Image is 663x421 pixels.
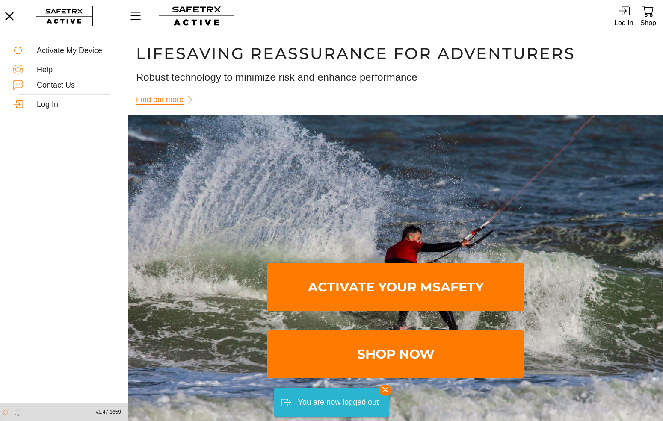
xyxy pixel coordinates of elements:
[298,394,379,411] div: You are now logged out
[274,332,517,377] span: Shop Now
[128,7,150,25] button: Menu
[37,81,115,90] div: Contact Us
[14,409,21,416] img: ModeDark.svg
[2,409,9,416] img: ModeLight.svg
[37,100,115,109] div: Log In
[267,330,524,379] a: Shop Now
[91,405,126,419] button: v1.47.1659
[136,91,199,108] a: Find out more
[13,65,23,75] img: Help.svg
[37,46,115,56] div: Activate My Device
[136,44,655,63] h1: Lifesaving Reassurance For Adventurers
[136,70,655,85] h3: Robust technology to minimize risk and enhance performance
[614,17,633,29] div: Log In
[96,408,121,417] span: v1.47.1659
[267,263,524,311] a: Activate Your MSafety
[37,65,115,75] div: Help
[640,17,656,29] div: Shop
[13,80,23,90] img: ContactUs.svg
[274,265,517,309] span: Activate Your MSafety
[136,93,184,106] span: Find out more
